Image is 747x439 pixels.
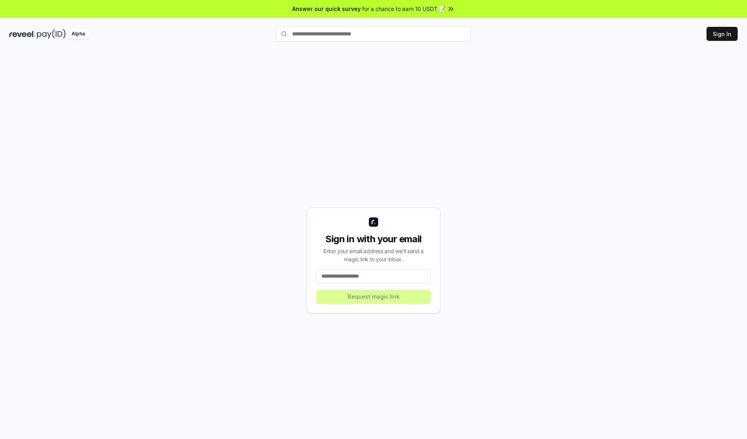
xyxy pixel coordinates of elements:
div: Enter your email address and we’ll send a magic link to your inbox. [316,247,431,263]
span: for a chance to earn 10 USDT 📝 [362,5,445,13]
img: logo_small [369,217,378,227]
div: Alpha [67,29,89,39]
img: pay_id [37,29,66,39]
img: reveel_dark [9,29,35,39]
button: Sign In [707,27,738,41]
span: Answer our quick survey [292,5,361,13]
div: Sign in with your email [316,233,431,245]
